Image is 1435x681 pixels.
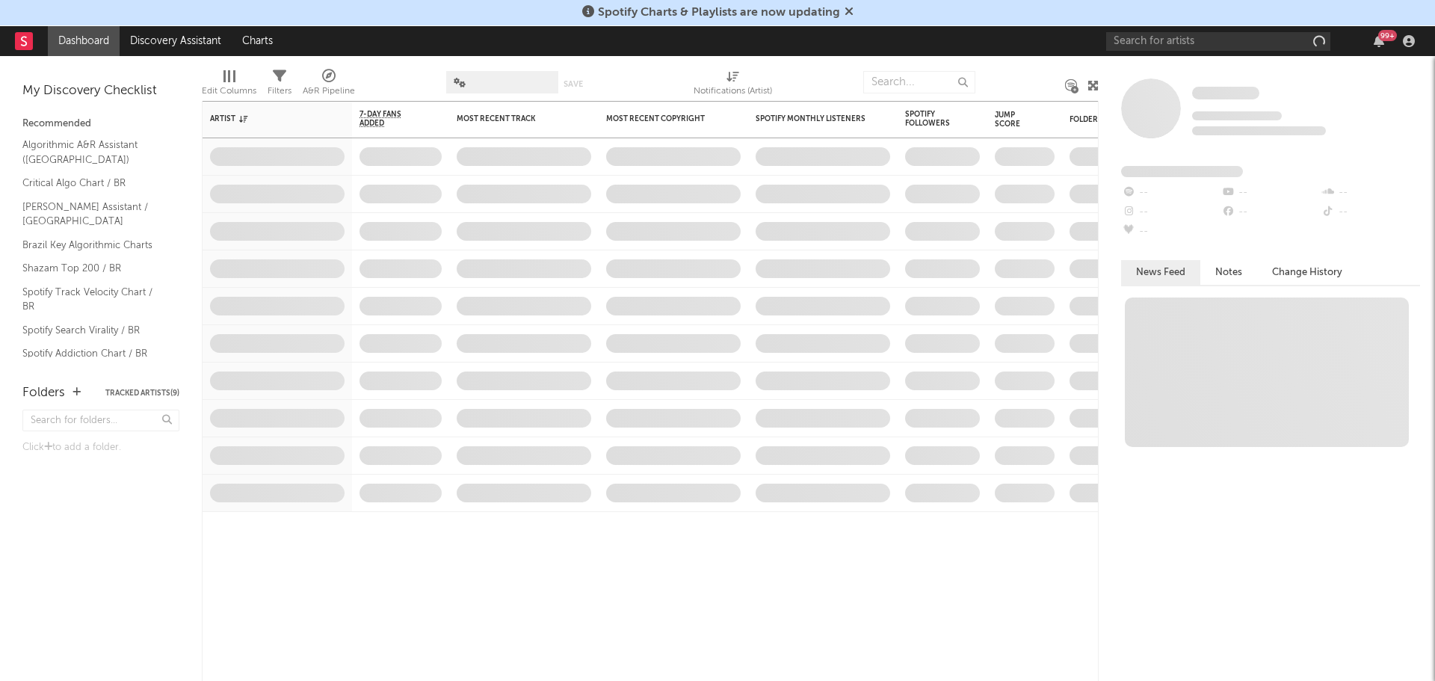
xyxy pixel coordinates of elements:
[995,111,1032,129] div: Jump Score
[22,175,164,191] a: Critical Algo Chart / BR
[1378,30,1397,41] div: 99 +
[905,110,957,128] div: Spotify Followers
[845,7,854,19] span: Dismiss
[1121,222,1220,241] div: --
[564,80,583,88] button: Save
[1192,86,1259,101] a: Some Artist
[863,71,975,93] input: Search...
[202,64,256,107] div: Edit Columns
[694,82,772,100] div: Notifications (Artist)
[1192,87,1259,99] span: Some Artist
[1121,260,1200,285] button: News Feed
[1121,183,1220,203] div: --
[22,82,179,100] div: My Discovery Checklist
[22,322,164,339] a: Spotify Search Virality / BR
[1220,203,1320,222] div: --
[1192,111,1282,120] span: Tracking Since: [DATE]
[1321,183,1420,203] div: --
[120,26,232,56] a: Discovery Assistant
[22,439,179,457] div: Click to add a folder.
[22,384,65,402] div: Folders
[1070,115,1182,124] div: Folders
[210,114,322,123] div: Artist
[359,110,419,128] span: 7-Day Fans Added
[457,114,569,123] div: Most Recent Track
[606,114,718,123] div: Most Recent Copyright
[268,82,291,100] div: Filters
[1220,183,1320,203] div: --
[756,114,868,123] div: Spotify Monthly Listeners
[22,284,164,315] a: Spotify Track Velocity Chart / BR
[22,260,164,277] a: Shazam Top 200 / BR
[303,64,355,107] div: A&R Pipeline
[202,82,256,100] div: Edit Columns
[268,64,291,107] div: Filters
[22,115,179,133] div: Recommended
[22,345,164,362] a: Spotify Addiction Chart / BR
[105,389,179,397] button: Tracked Artists(9)
[1257,260,1357,285] button: Change History
[1321,203,1420,222] div: --
[1121,166,1243,177] span: Fans Added by Platform
[1121,203,1220,222] div: --
[694,64,772,107] div: Notifications (Artist)
[1200,260,1257,285] button: Notes
[598,7,840,19] span: Spotify Charts & Playlists are now updating
[232,26,283,56] a: Charts
[1374,35,1384,47] button: 99+
[22,410,179,431] input: Search for folders...
[303,82,355,100] div: A&R Pipeline
[1106,32,1330,51] input: Search for artists
[22,237,164,253] a: Brazil Key Algorithmic Charts
[22,137,164,167] a: Algorithmic A&R Assistant ([GEOGRAPHIC_DATA])
[22,199,164,229] a: [PERSON_NAME] Assistant / [GEOGRAPHIC_DATA]
[1192,126,1326,135] span: 0 fans last week
[48,26,120,56] a: Dashboard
